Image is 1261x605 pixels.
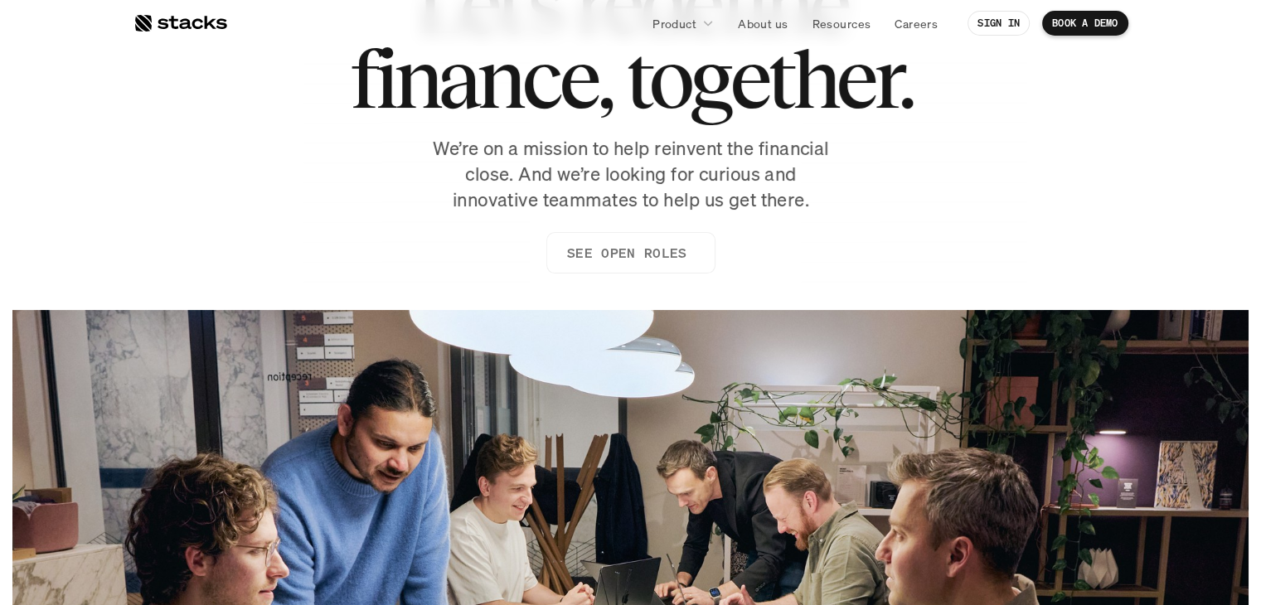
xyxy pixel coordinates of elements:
[424,136,838,212] p: We’re on a mission to help reinvent the financial close. And we’re looking for curious and innova...
[546,232,715,273] a: SEE OPEN ROLES
[812,15,871,32] p: Resources
[802,8,880,38] a: Resources
[738,15,788,32] p: About us
[1052,17,1118,29] p: BOOK A DEMO
[895,15,938,32] p: Careers
[885,8,948,38] a: Careers
[652,15,696,32] p: Product
[566,241,686,265] p: SEE OPEN ROLES
[968,11,1030,36] a: SIGN IN
[728,8,798,38] a: About us
[977,17,1020,29] p: SIGN IN
[1042,11,1128,36] a: BOOK A DEMO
